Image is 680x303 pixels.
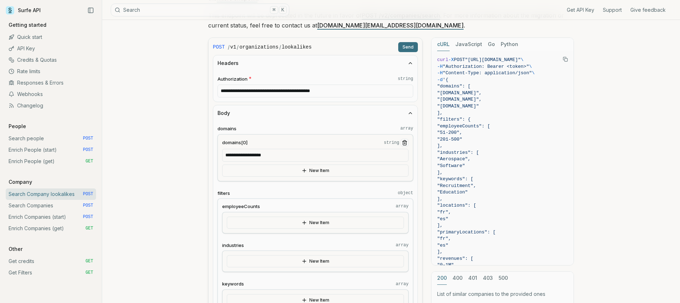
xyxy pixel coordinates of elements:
[437,156,471,162] span: "Aerospace",
[222,139,247,146] span: domains[0]
[437,203,476,208] span: "locations": [
[6,267,96,278] a: Get Filters GET
[6,43,96,54] a: API Key
[83,147,93,153] span: POST
[501,38,518,51] button: Python
[437,243,448,248] span: "es"
[465,57,521,62] span: "[URL][DOMAIN_NAME]"
[6,123,29,130] p: People
[6,144,96,156] a: Enrich People (start) POST
[217,190,230,197] span: filters
[437,77,443,82] span: -d
[437,256,473,261] span: "revenues": [
[227,255,404,267] button: New Item
[83,203,93,208] span: POST
[237,44,239,51] span: /
[455,38,482,51] button: JavaScript
[437,170,443,175] span: ],
[437,97,482,102] span: "[DOMAIN_NAME]",
[83,214,93,220] span: POST
[398,76,413,82] code: string
[83,136,93,141] span: POST
[437,137,462,142] span: "201-500"
[448,57,454,62] span: -X
[111,4,289,16] button: Search⌘K
[437,176,473,182] span: "keywords": [
[6,100,96,111] a: Changelog
[222,242,244,249] span: industries
[6,21,49,29] p: Getting started
[437,103,479,109] span: "[DOMAIN_NAME]"
[85,226,93,231] span: GET
[83,191,93,197] span: POST
[603,6,622,14] a: Support
[437,262,457,268] span: "0-1M",
[443,64,529,69] span: "Authorization: Bearer <token>"
[437,130,462,135] span: "51-200",
[6,31,96,43] a: Quick start
[396,203,409,209] code: array
[317,22,464,29] a: [DOMAIN_NAME][EMAIL_ADDRESS][DOMAIN_NAME]
[437,163,465,168] span: "Software"
[213,105,417,121] button: Body
[6,89,96,100] a: Webhooks
[217,76,247,82] span: Authorization
[443,77,449,82] span: '{
[400,126,413,131] code: array
[6,256,96,267] a: Get credits GET
[6,54,96,66] a: Credits & Quotas
[6,156,96,167] a: Enrich People (get) GET
[6,200,96,211] a: Search Companies POST
[227,217,404,229] button: New Item
[532,70,535,76] span: \
[437,117,471,122] span: "filters": {
[437,123,490,129] span: "employeeCounts": [
[398,190,413,196] code: object
[437,64,443,69] span: -H
[499,272,508,285] button: 500
[560,54,571,65] button: Copy Text
[222,203,260,210] span: employeeCounts
[228,44,230,51] span: /
[483,272,493,285] button: 403
[222,281,244,287] span: keywords
[384,140,399,146] code: string
[437,84,471,89] span: "domains": [
[6,188,96,200] a: Search Company lookalikes POST
[437,196,443,202] span: ],
[437,249,443,254] span: ],
[398,42,418,52] button: Send
[6,5,41,16] a: Surfe API
[437,229,496,235] span: "primaryLocations": [
[6,223,96,234] a: Enrich Companies (get) GET
[401,139,409,147] button: Remove Item
[437,236,451,241] span: "fr",
[85,158,93,164] span: GET
[222,165,409,177] button: New Item
[437,291,568,298] p: List of similar companies to the provided ones
[6,246,25,253] p: Other
[85,5,96,16] button: Collapse Sidebar
[521,57,524,62] span: \
[529,64,532,69] span: \
[270,6,278,14] kbd: ⌘
[437,272,447,285] button: 200
[85,270,93,276] span: GET
[279,6,287,14] kbd: K
[630,6,666,14] a: Give feedback
[437,57,448,62] span: curl
[6,211,96,223] a: Enrich Companies (start) POST
[396,242,409,248] code: array
[208,10,574,30] p: This endpoint will be deprecated in the future in favor of . For more information about the migra...
[230,44,236,51] code: v1
[437,223,443,228] span: ],
[437,150,479,155] span: "industries": [
[437,216,448,222] span: "es"
[6,66,96,77] a: Rate limits
[437,143,443,148] span: ],
[437,70,443,76] span: -H
[567,6,594,14] a: Get API Key
[437,209,451,215] span: "fr",
[437,183,476,188] span: "Recruitment",
[213,55,417,71] button: Headers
